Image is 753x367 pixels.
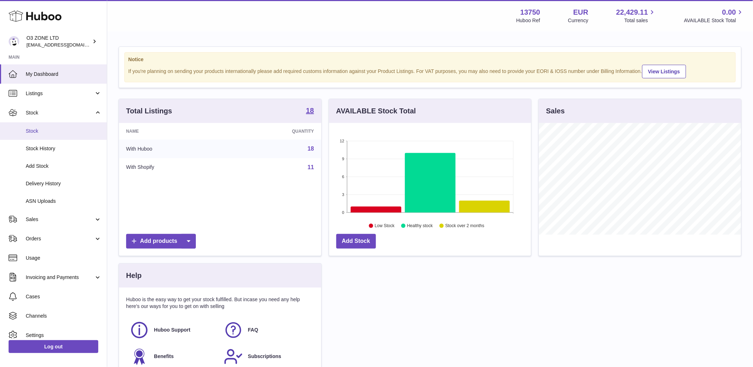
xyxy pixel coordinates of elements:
span: Sales [26,216,94,223]
div: O3 ZONE LTD [26,35,91,48]
span: Orders [26,235,94,242]
div: If you're planning on sending your products internationally please add required customs informati... [128,64,732,78]
a: 22,429.11 Total sales [616,8,656,24]
a: FAQ [224,320,311,340]
span: Listings [26,90,94,97]
a: Benefits [130,347,217,366]
strong: 13750 [520,8,540,17]
a: Add Stock [336,234,376,249]
span: Settings [26,332,101,339]
a: 11 [308,164,314,170]
span: My Dashboard [26,71,101,78]
span: Subscriptions [248,353,281,360]
span: Stock [26,128,101,134]
text: Low Stock [375,224,395,229]
text: 0 [342,210,344,215]
text: 9 [342,157,344,161]
span: Huboo Support [154,327,190,333]
div: Huboo Ref [516,17,540,24]
text: 12 [340,139,344,143]
span: Total sales [624,17,656,24]
span: Stock [26,109,94,116]
th: Name [119,123,228,140]
span: Cases [26,293,101,300]
span: 22,429.11 [616,8,648,17]
text: 6 [342,175,344,179]
h3: Total Listings [126,106,172,116]
a: Add products [126,234,196,249]
a: 18 [308,146,314,152]
a: 18 [306,107,314,116]
span: FAQ [248,327,258,333]
strong: Notice [128,56,732,63]
h3: AVAILABLE Stock Total [336,106,416,116]
a: Log out [9,340,98,353]
span: Benefits [154,353,174,360]
a: 0.00 AVAILABLE Stock Total [684,8,744,24]
span: Channels [26,313,101,319]
span: Stock History [26,145,101,152]
a: Huboo Support [130,320,217,340]
div: Currency [568,17,589,24]
text: Stock over 2 months [445,224,484,229]
img: hello@o3zoneltd.co.uk [9,36,19,47]
p: Huboo is the easy way to get your stock fulfilled. But incase you need any help here's our ways f... [126,296,314,310]
span: Usage [26,255,101,261]
h3: Help [126,271,142,280]
span: AVAILABLE Stock Total [684,17,744,24]
td: With Huboo [119,140,228,158]
span: Invoicing and Payments [26,274,94,281]
td: With Shopify [119,158,228,177]
strong: 18 [306,107,314,114]
span: Delivery History [26,180,101,187]
span: [EMAIL_ADDRESS][DOMAIN_NAME] [26,42,105,48]
a: View Listings [642,65,686,78]
strong: EUR [573,8,588,17]
th: Quantity [228,123,321,140]
text: 3 [342,192,344,197]
h3: Sales [546,106,565,116]
span: ASN Uploads [26,198,101,205]
span: 0.00 [722,8,736,17]
span: Add Stock [26,163,101,170]
a: Subscriptions [224,347,311,366]
text: Healthy stock [407,224,433,229]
